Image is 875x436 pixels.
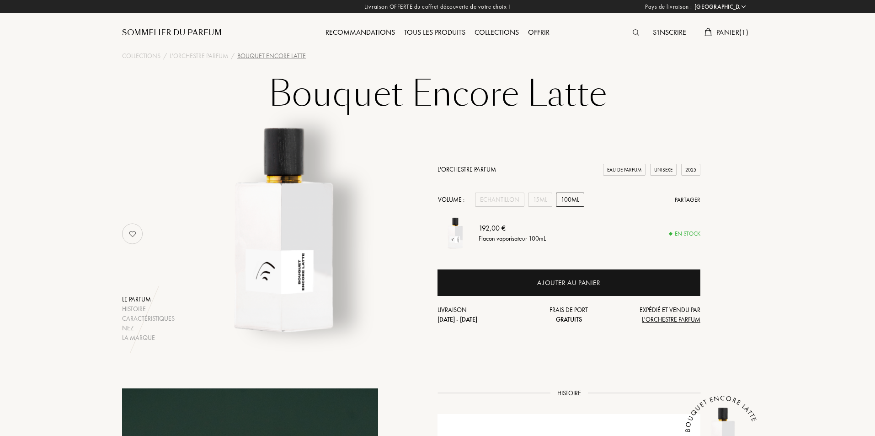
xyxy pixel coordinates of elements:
[556,193,584,207] div: 100mL
[537,278,600,288] div: Ajouter au panier
[523,27,554,39] div: Offrir
[123,225,142,243] img: no_like_p.png
[523,27,554,37] a: Offrir
[122,27,222,38] a: Sommelier du Parfum
[122,333,175,343] div: La marque
[648,27,691,39] div: S'inscrire
[645,2,692,11] span: Pays de livraison :
[400,27,470,39] div: Tous les produits
[479,223,546,234] div: 192,00 €
[437,305,525,324] div: Livraison
[642,315,700,323] span: L'Orchestre Parfum
[122,304,175,314] div: Histoire
[321,27,400,39] div: Recommandations
[470,27,523,39] div: Collections
[437,216,472,250] img: Bouquet Encore Latte L'Orchestre Parfum
[470,27,523,37] a: Collections
[122,314,175,323] div: Caractéristiques
[669,229,700,238] div: En stock
[704,28,712,36] img: cart.svg
[556,315,582,323] span: Gratuits
[437,315,477,323] span: [DATE] - [DATE]
[603,164,646,176] div: Eau de Parfum
[633,29,639,36] img: search_icn.svg
[716,27,748,37] span: Panier ( 1 )
[613,305,700,324] div: Expédié et vendu par
[650,164,677,176] div: Unisexe
[170,51,228,61] a: L'Orchestre Parfum
[209,75,666,125] h1: Bouquet Encore Latte
[681,164,700,176] div: 2025
[479,234,546,243] div: Flacon vaporisateur 100mL
[122,51,160,61] a: Collections
[163,51,167,61] div: /
[321,27,400,37] a: Recommandations
[648,27,691,37] a: S'inscrire
[231,51,235,61] div: /
[437,193,470,207] div: Volume :
[400,27,470,37] a: Tous les produits
[528,193,552,207] div: 15mL
[475,193,524,207] div: Echantillon
[122,323,175,333] div: Nez
[167,116,393,343] img: Bouquet Encore Latte L'Orchestre Parfum
[675,195,700,205] div: Partager
[525,305,613,324] div: Frais de port
[122,295,175,304] div: Le parfum
[237,51,306,61] div: Bouquet Encore Latte
[437,165,496,173] a: L'Orchestre Parfum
